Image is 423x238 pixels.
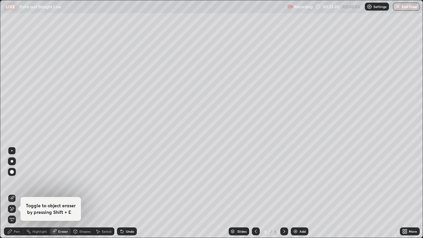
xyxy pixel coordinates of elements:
span: Erase all [8,218,16,221]
p: Settings [373,5,386,8]
p: Recording [294,4,313,9]
img: class-settings-icons [367,4,372,9]
img: recording.375f2c34.svg [288,4,293,9]
div: More [409,230,417,233]
h4: Toggle to object eraser by pressing Shift + E [26,202,76,216]
div: 6 [262,229,269,233]
div: Shapes [79,230,91,233]
div: Undo [126,230,134,233]
p: LIVE [6,4,15,9]
button: End Class [393,3,420,11]
p: Point and Straight Line [19,4,61,9]
div: Select [102,230,112,233]
div: Slides [237,230,247,233]
div: 6 [274,228,278,234]
div: Add [299,230,306,233]
img: add-slide-button [293,229,298,234]
div: / [270,229,272,233]
div: Pen [14,230,20,233]
img: end-class-cross [395,4,401,9]
div: Highlight [32,230,47,233]
div: Eraser [58,230,68,233]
